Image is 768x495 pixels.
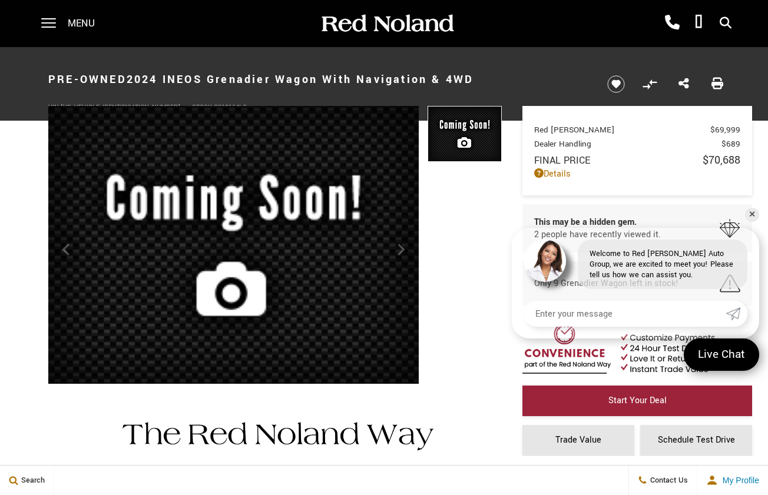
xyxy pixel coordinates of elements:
[703,152,740,168] span: $70,688
[534,138,721,150] span: Dealer Handling
[522,386,752,416] a: Start Your Deal
[192,103,214,112] span: Stock:
[524,240,566,282] img: Agent profile photo
[534,168,740,180] a: Details
[534,152,740,168] a: Final Price $70,688
[711,77,723,92] a: Print this Pre-Owned 2024 INEOS Grenadier Wagon With Navigation & 4WD
[678,77,689,92] a: Share this Pre-Owned 2024 INEOS Grenadier Wagon With Navigation & 4WD
[214,103,247,112] span: G018164LC
[524,301,726,327] input: Enter your message
[721,138,740,150] span: $689
[319,14,455,34] img: Red Noland Auto Group
[697,466,768,495] button: Open user profile menu
[18,475,45,486] span: Search
[428,106,502,163] img: Used 2024 Donny Gray Metallic INEOS Wagon image 1
[647,475,688,486] span: Contact Us
[603,75,629,94] button: Save vehicle
[48,106,419,391] img: Used 2024 Donny Gray Metallic INEOS Wagon image 1
[534,124,740,135] a: Red [PERSON_NAME] $69,999
[522,425,634,456] a: Trade Value
[641,75,658,93] button: Compare Vehicle
[534,154,703,167] span: Final Price
[692,347,751,363] span: Live Chat
[48,56,587,103] h1: 2024 INEOS Grenadier Wagon With Navigation & 4WD
[718,476,759,485] span: My Profile
[684,338,759,371] a: Live Chat
[608,394,667,407] span: Start Your Deal
[48,103,61,112] span: VIN:
[640,425,752,456] a: Schedule Test Drive
[710,124,740,135] span: $69,999
[555,434,601,446] span: Trade Value
[658,434,735,446] span: Schedule Test Drive
[578,240,747,289] div: Welcome to Red [PERSON_NAME] Auto Group, we are excited to meet you! Please tell us how we can as...
[48,72,127,87] strong: Pre-Owned
[534,124,710,135] span: Red [PERSON_NAME]
[726,301,747,327] a: Submit
[61,103,180,112] span: [US_VEHICLE_IDENTIFICATION_NUMBER]
[534,138,740,150] a: Dealer Handling $689
[534,216,661,228] span: This may be a hidden gem.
